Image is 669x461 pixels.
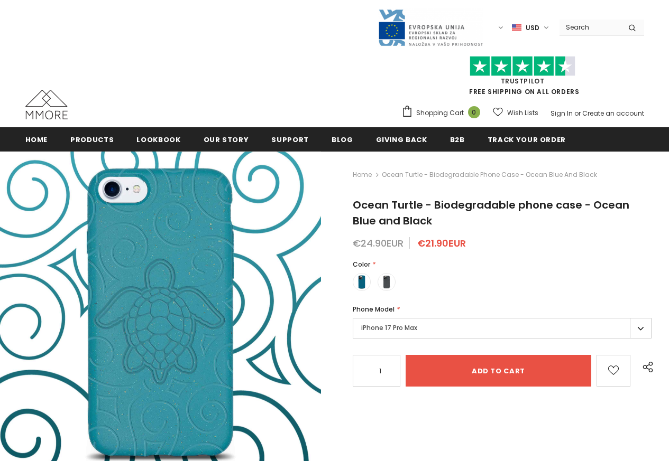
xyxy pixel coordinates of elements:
a: B2B [450,127,465,151]
a: Home [353,168,372,181]
span: USD [526,23,539,33]
span: Lookbook [136,135,180,145]
span: Giving back [376,135,427,145]
span: Shopping Cart [416,108,464,118]
a: Wish Lists [493,104,538,122]
span: Track your order [488,135,566,145]
a: Trustpilot [501,77,545,86]
a: Sign In [551,109,573,118]
span: Wish Lists [507,108,538,118]
span: Ocean Turtle - Biodegradable phone case - Ocean Blue and Black [382,168,597,181]
span: €21.90EUR [417,237,466,250]
img: MMORE Cases [25,90,68,119]
img: Javni Razpis [378,8,483,47]
a: Track your order [488,127,566,151]
span: Phone Model [353,305,395,314]
a: Create an account [582,109,644,118]
span: B2B [450,135,465,145]
a: Giving back [376,127,427,151]
label: iPhone 17 Pro Max [353,318,652,338]
a: Lookbook [136,127,180,151]
a: Blog [332,127,353,151]
a: Products [70,127,114,151]
span: Products [70,135,114,145]
img: Trust Pilot Stars [470,56,575,77]
a: Shopping Cart 0 [401,105,485,121]
span: Home [25,135,48,145]
span: FREE SHIPPING ON ALL ORDERS [401,61,644,96]
span: Our Story [204,135,249,145]
a: Home [25,127,48,151]
span: or [574,109,581,118]
span: €24.90EUR [353,237,404,250]
span: Ocean Turtle - Biodegradable phone case - Ocean Blue and Black [353,197,629,228]
img: USD [512,23,521,32]
a: Our Story [204,127,249,151]
span: Color [353,260,370,269]
span: Blog [332,135,353,145]
a: Javni Razpis [378,23,483,32]
a: support [271,127,309,151]
input: Add to cart [406,355,591,387]
span: 0 [468,106,480,118]
span: support [271,135,309,145]
input: Search Site [560,20,620,35]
